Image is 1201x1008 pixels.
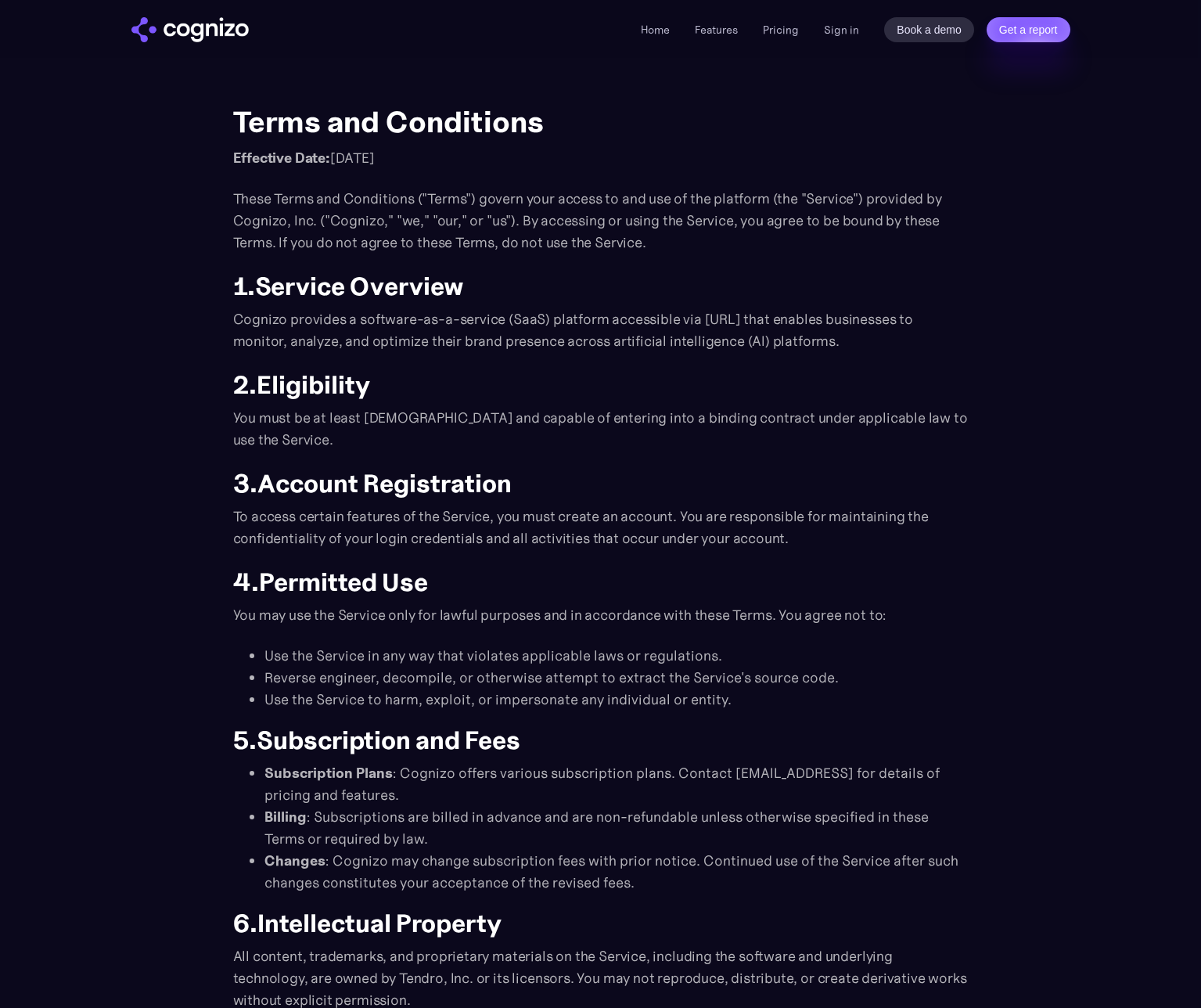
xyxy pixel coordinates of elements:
[259,567,428,598] strong: Permitted Use
[255,271,464,302] strong: Service Overview
[257,725,520,756] strong: Subscription and Fees
[264,689,969,711] li: Use the Service to harm, exploit, or impersonate any individual or entity.
[884,17,974,42] a: Book a demo
[233,506,969,549] p: To access certain features of the Service, you must create an account. You are responsible for ma...
[233,371,969,399] h2: 2.
[987,17,1070,42] a: Get a report
[257,908,502,939] strong: Intellectual Property
[264,850,969,894] li: : Cognizo may change subscription fees with prior notice. Continued use of the Service after such...
[257,369,370,401] strong: Eligibility
[233,407,969,451] p: You must be at least [DEMOGRAPHIC_DATA] and capable of entering into a binding contract under app...
[233,726,969,754] h2: 5.
[264,645,969,667] li: Use the Service in any way that violates applicable laws or regulations.
[233,470,969,498] h2: 3.
[264,806,969,850] li: : Subscriptions are billed in advance and are non-refundable unless otherwise specified in these ...
[233,272,969,301] h2: 1.
[264,764,393,782] strong: Subscription Plans
[264,762,969,806] li: : Cognizo offers various subscription plans. Contact [EMAIL_ADDRESS] for details of pricing and f...
[233,105,969,139] h1: Terms and Conditions
[233,149,330,167] strong: Effective Date:
[233,568,969,596] h2: 4.
[131,17,249,42] a: home
[233,147,969,169] p: [DATE]
[233,909,969,938] h2: 6.
[264,808,307,826] strong: Billing
[257,468,512,499] strong: Account Registration
[233,188,969,254] p: These Terms and Conditions ("Terms") govern your access to and use of the platform (the "Service"...
[264,851,325,869] strong: Changes
[641,23,670,37] a: Home
[233,308,969,352] p: Cognizo provides a software-as-a-service (SaaS) platform accessible via [URL] that enables busine...
[763,23,799,37] a: Pricing
[233,604,969,626] p: You may use the Service only for lawful purposes and in accordance with these Terms. You agree no...
[131,17,249,42] img: cognizo logo
[695,23,738,37] a: Features
[824,20,859,39] a: Sign in
[264,667,969,689] li: Reverse engineer, decompile, or otherwise attempt to extract the Service's source code.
